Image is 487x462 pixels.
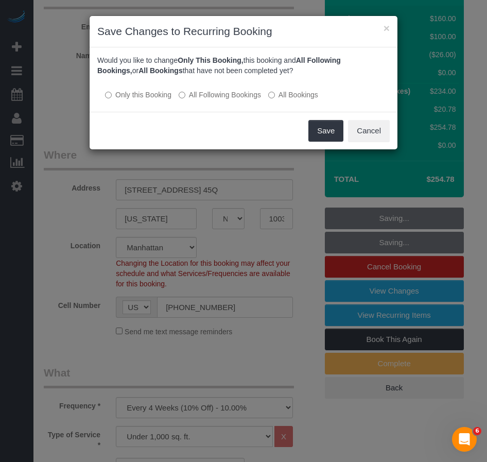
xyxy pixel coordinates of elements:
h3: Save Changes to Recurring Booking [97,24,390,39]
button: Cancel [348,120,390,142]
b: Only This Booking, [178,56,243,64]
label: All bookings that have not been completed yet will be changed. [268,90,318,100]
input: All Following Bookings [179,92,185,98]
span: 6 [473,427,481,435]
button: Save [308,120,343,142]
b: All Bookings [138,66,183,75]
iframe: Intercom live chat [452,427,477,452]
label: All other bookings in the series will remain the same. [105,90,171,100]
p: Would you like to change this booking and or that have not been completed yet? [97,55,390,76]
input: Only this Booking [105,92,112,98]
label: This and all the bookings after it will be changed. [179,90,261,100]
button: × [384,23,390,33]
input: All Bookings [268,92,275,98]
